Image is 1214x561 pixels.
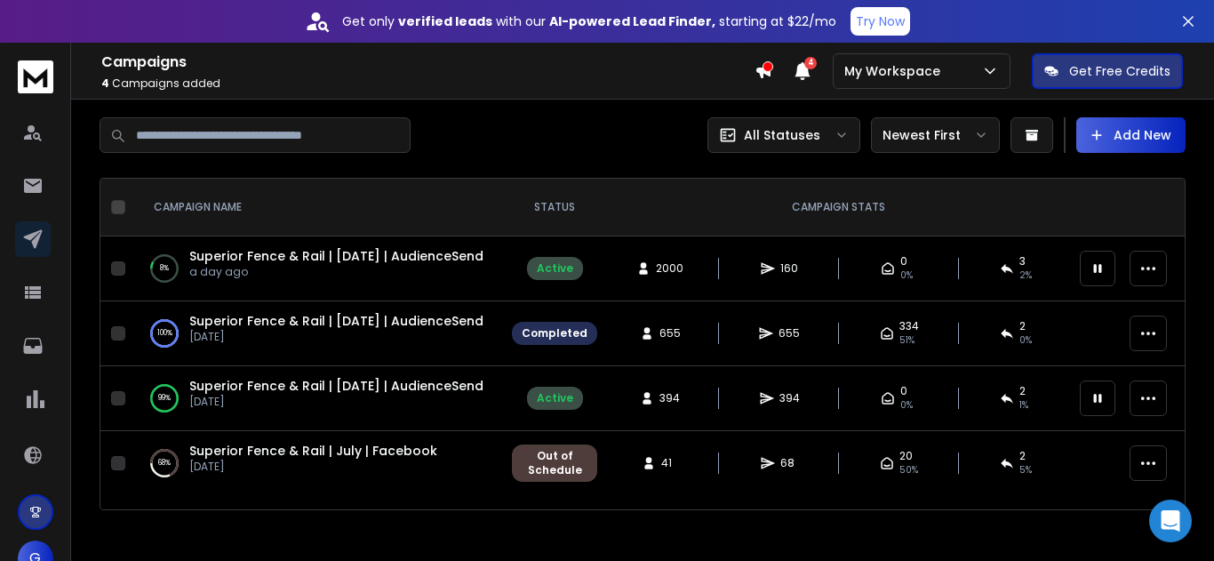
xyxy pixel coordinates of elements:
div: Open Intercom Messenger [1149,500,1192,542]
span: 20 [899,449,913,463]
div: Active [537,261,573,276]
td: 8%Superior Fence & Rail | [DATE] | AudienceSenda day ago [132,236,501,301]
span: 2000 [656,261,683,276]
p: Get only with our starting at $22/mo [342,12,836,30]
h1: Campaigns [101,52,755,73]
th: CAMPAIGN NAME [132,179,501,236]
span: 5 % [1019,463,1032,477]
p: Try Now [856,12,905,30]
span: 2 [1019,449,1026,463]
button: Get Free Credits [1032,53,1183,89]
div: Active [537,391,573,405]
strong: verified leads [398,12,492,30]
button: Try Now [851,7,910,36]
span: 0 [900,254,907,268]
span: 2 % [1019,268,1032,283]
a: Superior Fence & Rail | July | Facebook [189,442,437,460]
p: My Workspace [844,62,947,80]
p: 68 % [158,454,171,472]
div: Out of Schedule [522,449,587,477]
p: Get Free Credits [1069,62,1170,80]
p: [DATE] [189,460,437,474]
p: 100 % [157,325,172,342]
p: a day ago [189,265,483,279]
td: 99%Superior Fence & Rail | [DATE] | AudienceSend[DATE] [132,366,501,431]
span: 394 [779,391,800,405]
span: 4 [804,57,817,69]
span: 334 [899,319,919,333]
span: 68 [780,456,798,470]
span: 41 [661,456,679,470]
p: Campaigns added [101,76,755,91]
span: 0 % [1019,333,1032,348]
span: 655 [779,326,800,341]
span: 0 % [900,268,913,283]
th: STATUS [501,179,608,236]
button: Newest First [871,117,1000,153]
p: [DATE] [189,330,483,344]
span: 1 % [1019,398,1028,413]
span: 50 % [899,463,918,477]
div: Completed [522,326,587,341]
span: 160 [780,261,798,276]
span: 655 [659,326,681,341]
p: All Statuses [744,126,820,144]
p: 8 % [160,260,169,277]
span: 0% [900,398,913,413]
a: Superior Fence & Rail | [DATE] | AudienceSend [189,247,483,265]
td: 100%Superior Fence & Rail | [DATE] | AudienceSend[DATE] [132,301,501,366]
p: [DATE] [189,395,483,409]
th: CAMPAIGN STATS [608,179,1069,236]
button: Add New [1076,117,1186,153]
span: 51 % [899,333,914,348]
span: 2 [1019,384,1026,398]
span: 4 [101,76,109,91]
span: 3 [1019,254,1026,268]
a: Superior Fence & Rail | [DATE] | AudienceSend [189,312,483,330]
a: Superior Fence & Rail | [DATE] | AudienceSend [189,377,483,395]
span: 0 [900,384,907,398]
p: 99 % [158,389,171,407]
span: 394 [659,391,680,405]
strong: AI-powered Lead Finder, [549,12,715,30]
img: logo [18,60,53,93]
span: 2 [1019,319,1026,333]
td: 68%Superior Fence & Rail | July | Facebook[DATE] [132,431,501,496]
